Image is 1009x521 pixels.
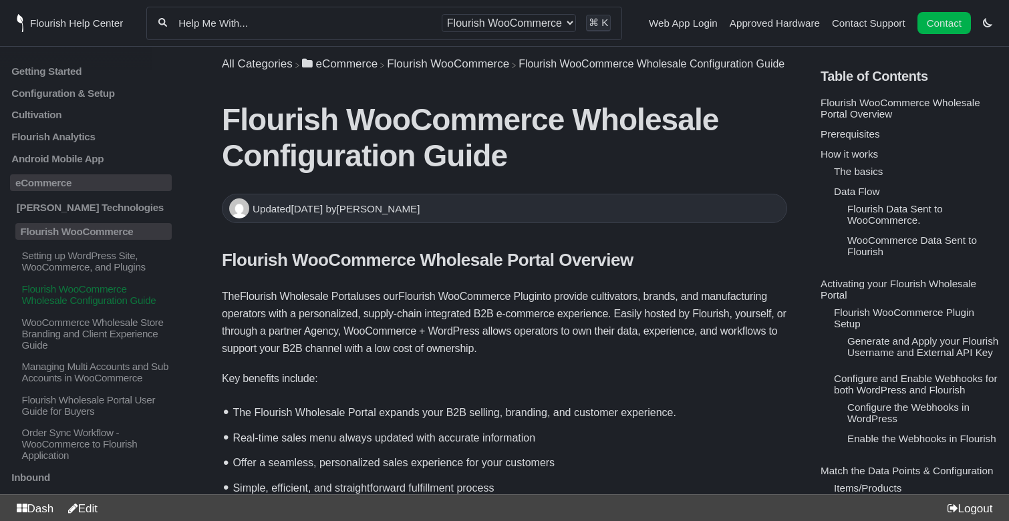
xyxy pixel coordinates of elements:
a: Prerequisites [821,128,880,140]
a: Setting up WordPress Site, WooCommerce, and Plugins [10,250,172,273]
input: Help Me With... [177,17,432,29]
span: [PERSON_NAME] [337,203,420,214]
a: Dash [11,502,53,515]
a: Flourish Analytics [10,131,172,142]
a: Managing Multi Accounts and Sub Accounts in WooCommerce [10,361,172,383]
a: Flourish WooCommerce [10,223,172,240]
a: Flourish WooCommerce Wholesale Portal Overview [821,97,980,120]
h1: Flourish WooCommerce Wholesale Configuration Guide [222,102,787,174]
span: by [325,203,420,214]
p: WooCommerce Wholesale Store Branding and Client Experience Guide [20,316,172,350]
a: Flourish WooCommerce [387,57,509,70]
a: Android Mobile App [10,152,172,164]
a: Flourish WooCommerce Plugin [398,291,543,302]
time: [DATE] [291,203,323,214]
p: Managing Multi Accounts and Sub Accounts in WooCommerce [20,361,172,383]
p: [PERSON_NAME] Technologies [15,201,172,212]
a: Order Sync Workflow - WooCommerce to Flourish Application [10,427,172,461]
kbd: ⌘ [589,17,599,28]
li: Contact desktop [914,14,974,33]
p: Flourish Wholesale Portal User Guide for Buyers [20,394,172,417]
a: Configuration & Setup [10,88,172,99]
a: Flourish Wholesale Portal User Guide for Buyers [10,394,172,417]
span: Flourish WooCommerce Wholesale Configuration Guide [519,58,784,69]
a: Edit [62,502,98,515]
a: WooCommerce Wholesale Store Branding and Client Experience Guide [10,316,172,350]
li: Offer a seamless, personalized sales experience for your customers [229,448,787,474]
a: Web App Login navigation item [649,17,718,29]
span: All Categories [222,57,293,71]
a: Contact [917,12,971,34]
img: Flourish Help Center Logo [17,14,23,32]
a: WooCommerce Data Sent to Flourish [847,234,977,257]
a: eCommerce [10,174,172,191]
h3: Flourish WooCommerce Wholesale Portal Overview [222,250,787,271]
li: Simple, efficient, and straightforward fulfillment process [229,474,787,499]
a: [PERSON_NAME] Technologies [10,201,172,212]
p: Order Sync Workflow - WooCommerce to Flourish Application [20,427,172,461]
a: Flourish WooCommerce Wholesale Configuration Guide [10,283,172,306]
a: Getting Started [10,65,172,77]
a: Flourish Help Center [17,14,123,32]
a: Data Flow [834,186,879,197]
span: ​Flourish WooCommerce [387,57,509,71]
span: ​eCommerce [316,57,378,71]
a: Configure and Enable Webhooks for both WordPress and Flourish [834,373,998,395]
a: eCommerce [302,57,378,70]
a: Flourish WooCommerce Plugin Setup [834,307,974,329]
kbd: K [601,17,608,28]
a: Activating your Flourish Wholesale Portal [821,278,976,301]
a: Approved Hardware navigation item [730,17,820,29]
a: How it works [821,148,878,160]
a: Items/Products [834,482,901,494]
p: Flourish WooCommerce [15,223,172,240]
p: Setting up WordPress Site, WooCommerce, and Plugins [20,250,172,273]
p: Key benefits include: [222,370,787,387]
a: The basics [834,166,883,177]
a: Generate and Apply your Flourish Username and External API Key [847,335,998,358]
a: Contact Support navigation item [832,17,905,29]
a: Cultivation [10,109,172,120]
a: Breadcrumb link to All Categories [222,57,293,70]
span: Updated [253,203,325,214]
a: Flourish Data Sent to WooCommerce. [847,203,943,226]
a: Switch dark mode setting [983,17,992,28]
h5: Table of Contents [821,69,999,84]
p: The uses our to provide cultivators, brands, and manufacturing operators with a personalized, sup... [222,288,787,357]
a: Enable the Webhooks in Flourish [847,433,996,444]
a: Inventory [10,493,172,504]
li: The Flourish Wholesale Portal expands your B2B selling, branding, and customer experience. [229,398,787,423]
a: Match the Data Points & Configuration [821,465,993,476]
img: Vien Trinh [229,198,249,218]
p: Flourish WooCommerce Wholesale Configuration Guide [20,283,172,306]
a: Flourish Wholesale Portal [240,291,358,302]
span: Flourish Help Center [30,17,123,29]
a: Configure the Webhooks in WordPress [847,401,970,424]
a: Inbound [10,472,172,483]
li: Real-time sales menu always updated with accurate information [229,423,787,449]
